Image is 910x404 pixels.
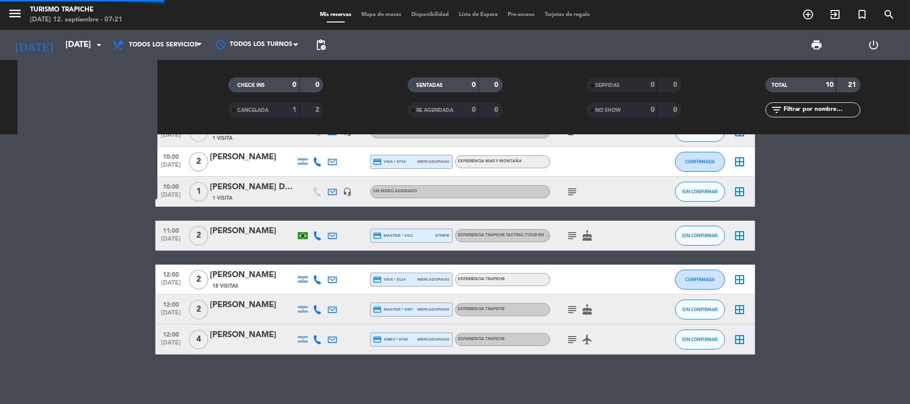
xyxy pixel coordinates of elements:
[213,194,233,202] span: 1 Visita
[237,108,268,113] span: CANCELADA
[159,132,184,143] span: [DATE]
[210,151,295,164] div: [PERSON_NAME]
[55,108,95,113] span: SIN CONFIRMAR
[651,106,655,113] strong: 0
[458,233,562,237] span: EXPERIENCIA TRAPICHE TASTING (TOUR EN INGLÉS)
[540,12,595,17] span: Tarjetas de regalo
[582,230,594,242] i: cake
[189,300,208,320] span: 2
[802,8,814,20] i: add_circle_outline
[734,274,746,286] i: border_all
[132,107,142,114] strong: 15
[772,83,787,88] span: TOTAL
[417,83,443,88] span: SENTADAS
[582,334,594,346] i: airplanemode_active
[596,83,620,88] span: SERVIDAS
[210,329,295,342] div: [PERSON_NAME]
[315,106,321,113] strong: 2
[567,230,579,242] i: subject
[213,134,233,142] span: 1 Visita
[373,157,382,166] i: credit_card
[315,81,321,88] strong: 0
[315,12,356,17] span: Mis reservas
[675,300,725,320] button: SIN CONFIRMAR
[210,225,295,238] div: [PERSON_NAME]
[373,335,382,344] i: credit_card
[458,159,522,163] span: EXPERIENCIA MAR Y MONTAÑA
[210,299,295,312] div: [PERSON_NAME]
[7,6,22,24] button: menu
[734,334,746,346] i: border_all
[675,152,725,172] button: CONFIRMADA
[7,6,22,21] i: menu
[417,336,449,343] span: mercadopago
[494,106,500,113] strong: 0
[458,337,505,341] span: EXPERIENCIA TRAPICHE
[373,231,382,240] i: credit_card
[503,12,540,17] span: Pre-acceso
[682,337,718,342] span: SIN CONFIRMAR
[458,277,505,281] span: EXPERIENCIA TRAPICHE
[159,310,184,321] span: [DATE]
[417,108,454,113] span: RE AGENDADA
[343,187,352,196] i: headset_mic
[417,158,449,165] span: mercadopago
[868,39,880,51] i: power_settings_new
[734,156,746,168] i: border_all
[734,230,746,242] i: border_all
[458,307,505,311] span: EXPERIENCIA TRAPICHE
[829,8,841,20] i: exit_to_app
[417,306,449,313] span: mercadopago
[159,268,184,280] span: 12:00
[373,305,414,314] span: master * 0357
[771,104,783,116] i: filter_list
[567,334,579,346] i: subject
[675,226,725,246] button: SIN CONFIRMAR
[685,277,715,282] span: CONFIRMADA
[189,330,208,350] span: 4
[30,15,122,25] div: [DATE] 12. septiembre - 07:21
[159,162,184,173] span: [DATE]
[55,97,90,102] span: CONFIRMADA
[567,186,579,198] i: subject
[883,8,895,20] i: search
[210,181,295,194] div: [PERSON_NAME] DOS [PERSON_NAME]
[675,330,725,350] button: SIN CONFIRMAR
[113,95,117,102] strong: 3
[675,270,725,290] button: CONFIRMADA
[293,81,297,88] strong: 0
[373,231,414,240] span: master * 2411
[159,328,184,340] span: 12:00
[811,39,823,51] span: print
[159,224,184,236] span: 11:00
[373,189,418,193] span: Sin menú asignado
[454,12,503,17] span: Lista de Espera
[189,226,208,246] span: 2
[567,304,579,316] i: subject
[237,83,265,88] span: CHECK INS
[596,108,621,113] span: NO SHOW
[210,269,295,282] div: [PERSON_NAME]
[213,282,239,290] span: 18 Visitas
[159,340,184,351] span: [DATE]
[675,182,725,202] button: SIN CONFIRMAR
[132,80,142,87] strong: 21
[136,95,142,102] strong: 6
[109,80,117,87] strong: 10
[93,39,105,51] i: arrow_drop_down
[848,81,858,88] strong: 21
[582,304,594,316] i: cake
[159,192,184,203] span: [DATE]
[30,5,122,15] div: Turismo Trapiche
[373,157,406,166] span: visa * 9719
[673,106,679,113] strong: 0
[159,280,184,291] span: [DATE]
[356,12,406,17] span: Mapa de mesas
[373,305,382,314] i: credit_card
[417,276,449,283] span: mercadopago
[7,34,60,56] i: [DATE]
[682,233,718,238] span: SIN CONFIRMAR
[494,81,500,88] strong: 0
[472,81,476,88] strong: 0
[373,335,408,344] span: amex * 8790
